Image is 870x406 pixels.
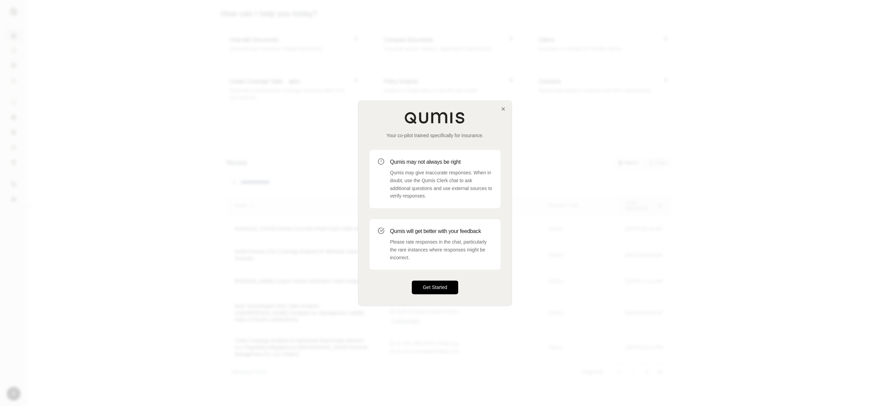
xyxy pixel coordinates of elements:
img: Qumis Logo [404,112,466,124]
button: Get Started [412,281,458,294]
h3: Qumis may not always be right [390,158,492,166]
p: Qumis may give inaccurate responses. When in doubt, use the Qumis Clerk chat to ask additional qu... [390,169,492,200]
p: Your co-pilot trained specifically for insurance. [369,132,501,139]
p: Please rate responses in the chat, particularly the rare instances where responses might be incor... [390,238,492,261]
h3: Qumis will get better with your feedback [390,227,492,235]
